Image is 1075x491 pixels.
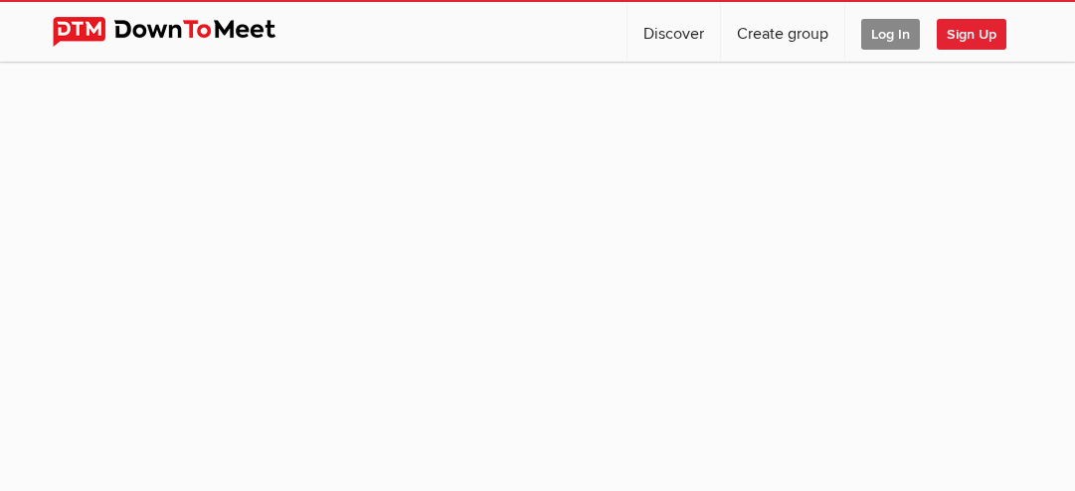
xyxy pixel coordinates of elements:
[861,19,920,50] span: Log In
[937,2,1022,62] a: Sign Up
[721,2,844,62] a: Create group
[53,17,306,47] img: DownToMeet
[845,2,936,62] a: Log In
[937,19,1006,50] span: Sign Up
[627,2,720,62] a: Discover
